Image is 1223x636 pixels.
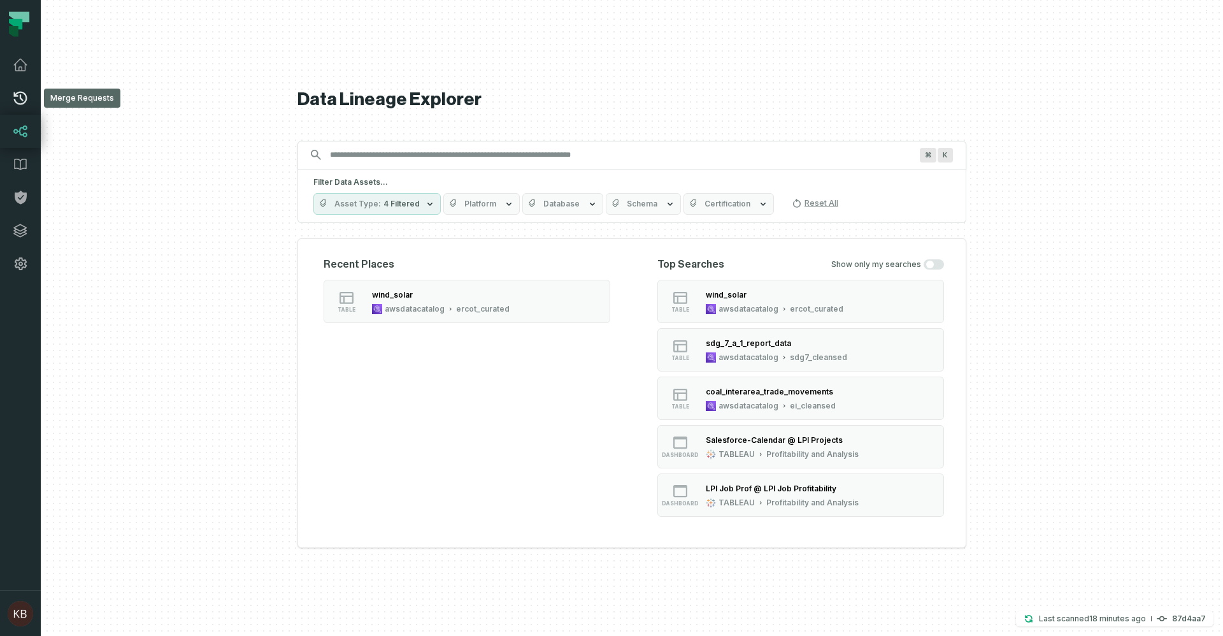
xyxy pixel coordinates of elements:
[44,89,120,108] div: Merge Requests
[1089,614,1146,623] relative-time: Oct 1, 2025, 9:15 AM CDT
[1172,615,1206,623] h4: 87d4aa7
[1016,611,1213,626] button: Last scanned[DATE] 9:15:25 AM87d4aa7
[297,89,966,111] h1: Data Lineage Explorer
[938,148,953,163] span: Press ⌘ + K to focus the search bar
[920,148,936,163] span: Press ⌘ + K to focus the search bar
[1039,612,1146,625] p: Last scanned
[8,601,33,626] img: avatar of Kennedy Bruce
